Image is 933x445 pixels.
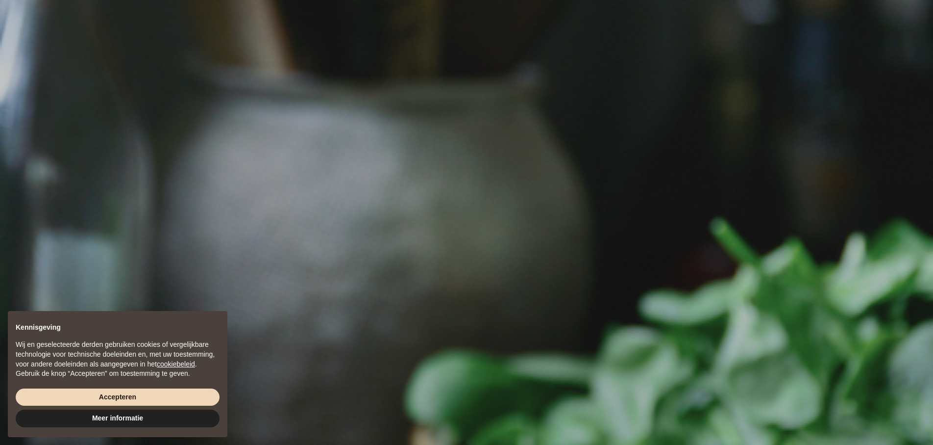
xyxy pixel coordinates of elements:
iframe: Ybug feedback widget [868,425,926,445]
button: Meer informatie [16,410,220,427]
a: cookiebeleid [157,360,195,368]
button: Accepteren [16,389,220,406]
p: Gebruik de knop “Accepteren” om toestemming te geven. [16,369,220,379]
h2: Kennisgeving [16,323,220,333]
p: Wij en geselecteerde derden gebruiken cookies of vergelijkbare technologie voor technische doelei... [16,340,220,369]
